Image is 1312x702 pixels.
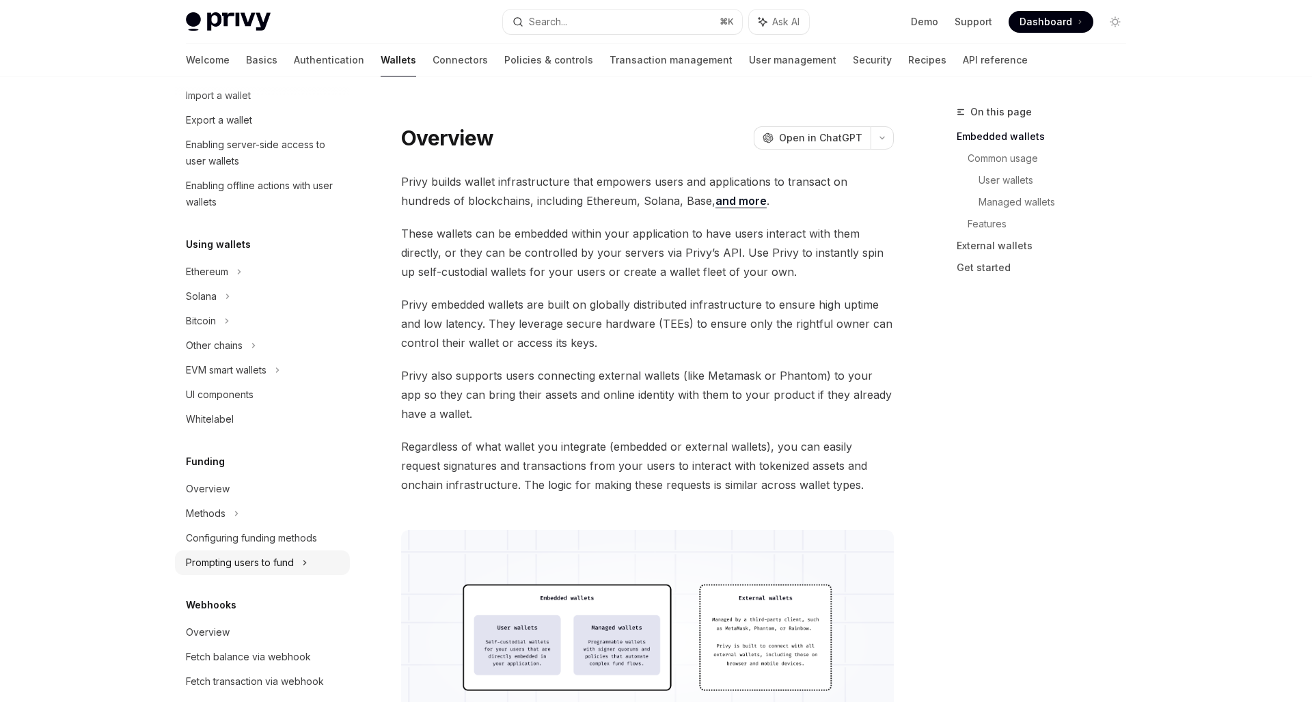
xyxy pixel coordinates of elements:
h5: Webhooks [186,597,236,613]
h1: Overview [401,126,493,150]
span: Regardless of what wallet you integrate (embedded or external wallets), you can easily request si... [401,437,894,494]
div: Enabling server-side access to user wallets [186,137,342,169]
a: Basics [246,44,277,76]
div: Bitcoin [186,313,216,329]
a: and more [715,194,767,208]
button: Search...⌘K [503,10,742,34]
span: ⌘ K [720,16,734,27]
div: Methods [186,505,225,522]
img: light logo [186,12,271,31]
span: On this page [970,104,1032,120]
a: Welcome [186,44,230,76]
div: Configuring funding methods [186,530,317,546]
a: Authentication [294,44,364,76]
button: Toggle dark mode [1104,11,1126,33]
div: Prompting users to fund [186,554,294,571]
div: Search... [529,14,567,30]
a: Transaction management [610,44,733,76]
a: Features [968,213,1137,235]
span: Dashboard [1020,15,1072,29]
a: Embedded wallets [957,126,1137,148]
a: Export a wallet [175,108,350,132]
a: User wallets [979,169,1137,191]
a: Demo [911,15,938,29]
a: Security [853,44,892,76]
a: Support [955,15,992,29]
div: Ethereum [186,264,228,280]
span: Open in ChatGPT [779,131,862,145]
span: Privy builds wallet infrastructure that empowers users and applications to transact on hundreds o... [401,172,894,210]
a: User management [749,44,836,76]
span: Privy also supports users connecting external wallets (like Metamask or Phantom) to your app so t... [401,366,894,423]
div: Enabling offline actions with user wallets [186,178,342,210]
a: Connectors [433,44,488,76]
div: Overview [186,624,230,641]
a: Managed wallets [979,191,1137,213]
a: Overview [175,477,350,501]
div: Export a wallet [186,112,252,128]
a: Policies & controls [504,44,593,76]
a: Whitelabel [175,407,350,432]
div: Fetch transaction via webhook [186,673,324,690]
a: Overview [175,620,350,645]
div: Fetch balance via webhook [186,649,311,665]
span: These wallets can be embedded within your application to have users interact with them directly, ... [401,224,894,281]
a: Dashboard [1009,11,1093,33]
a: Common usage [968,148,1137,169]
div: Whitelabel [186,411,234,427]
a: Recipes [908,44,946,76]
a: Configuring funding methods [175,526,350,550]
a: Get started [957,257,1137,279]
button: Ask AI [749,10,809,34]
a: Enabling server-side access to user wallets [175,132,350,173]
div: Other chains [186,337,243,354]
a: Wallets [381,44,416,76]
h5: Funding [186,453,225,470]
a: UI components [175,382,350,407]
div: EVM smart wallets [186,362,266,378]
div: Overview [186,481,230,497]
div: Solana [186,288,217,305]
h5: Using wallets [186,236,251,253]
a: Fetch transaction via webhook [175,669,350,694]
span: Ask AI [772,15,799,29]
button: Open in ChatGPT [754,126,871,150]
span: Privy embedded wallets are built on globally distributed infrastructure to ensure high uptime and... [401,295,894,352]
div: UI components [186,387,254,403]
a: API reference [963,44,1028,76]
a: External wallets [957,235,1137,257]
a: Enabling offline actions with user wallets [175,173,350,214]
a: Fetch balance via webhook [175,645,350,669]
